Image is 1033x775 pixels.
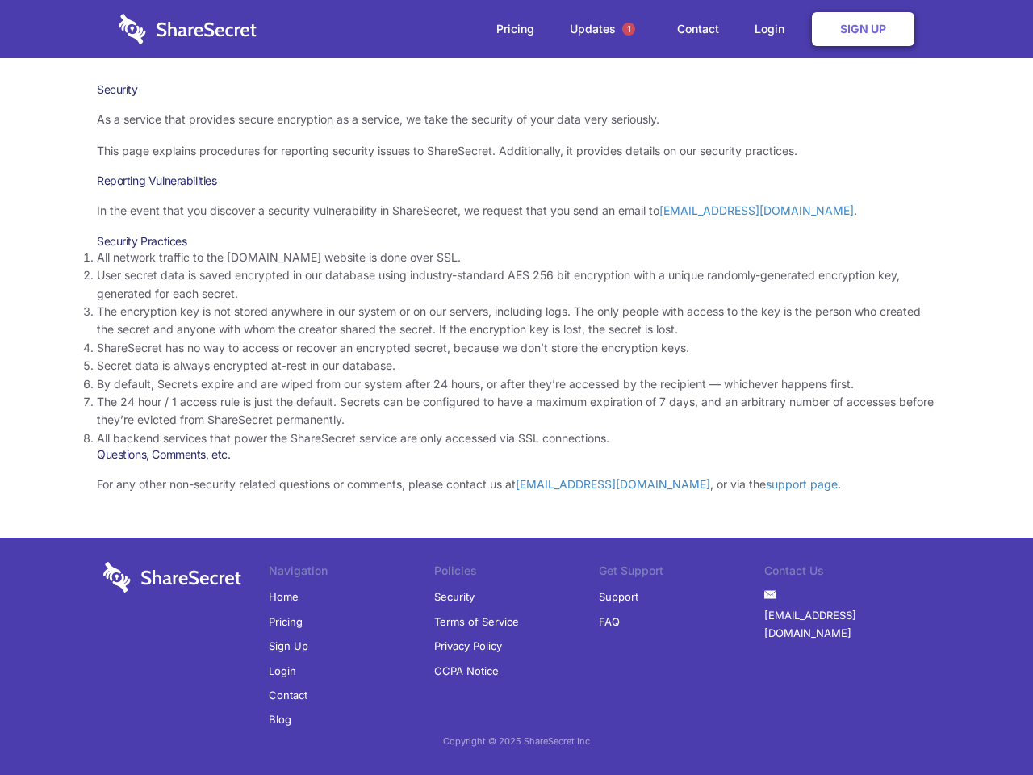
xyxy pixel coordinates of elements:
[97,357,936,375] li: Secret data is always encrypted at-rest in our database.
[97,111,936,128] p: As a service that provides secure encryption as a service, we take the security of your data very...
[119,14,257,44] img: logo-wordmark-white-trans-d4663122ce5f474addd5e946df7df03e33cb6a1c49d2221995e7729f52c070b2.svg
[97,266,936,303] li: User secret data is saved encrypted in our database using industry-standard AES 256 bit encryptio...
[269,707,291,731] a: Blog
[434,610,519,634] a: Terms of Service
[434,634,502,658] a: Privacy Policy
[622,23,635,36] span: 1
[97,202,936,220] p: In the event that you discover a security vulnerability in ShareSecret, we request that you send ...
[269,683,307,707] a: Contact
[97,303,936,339] li: The encryption key is not stored anywhere in our system or on our servers, including logs. The on...
[269,610,303,634] a: Pricing
[97,82,936,97] h1: Security
[434,562,600,584] li: Policies
[599,610,620,634] a: FAQ
[434,659,499,683] a: CCPA Notice
[97,339,936,357] li: ShareSecret has no way to access or recover an encrypted secret, because we don’t store the encry...
[269,634,308,658] a: Sign Up
[97,447,936,462] h3: Questions, Comments, etc.
[97,249,936,266] li: All network traffic to the [DOMAIN_NAME] website is done over SSL.
[764,603,930,646] a: [EMAIL_ADDRESS][DOMAIN_NAME]
[812,12,914,46] a: Sign Up
[766,477,838,491] a: support page
[97,174,936,188] h3: Reporting Vulnerabilities
[97,142,936,160] p: This page explains procedures for reporting security issues to ShareSecret. Additionally, it prov...
[97,234,936,249] h3: Security Practices
[269,562,434,584] li: Navigation
[97,429,936,447] li: All backend services that power the ShareSecret service are only accessed via SSL connections.
[738,4,809,54] a: Login
[480,4,550,54] a: Pricing
[659,203,854,217] a: [EMAIL_ADDRESS][DOMAIN_NAME]
[599,562,764,584] li: Get Support
[269,584,299,609] a: Home
[434,584,475,609] a: Security
[764,562,930,584] li: Contact Us
[661,4,735,54] a: Contact
[97,375,936,393] li: By default, Secrets expire and are wiped from our system after 24 hours, or after they’re accesse...
[97,393,936,429] li: The 24 hour / 1 access rule is just the default. Secrets can be configured to have a maximum expi...
[97,475,936,493] p: For any other non-security related questions or comments, please contact us at , or via the .
[516,477,710,491] a: [EMAIL_ADDRESS][DOMAIN_NAME]
[269,659,296,683] a: Login
[103,562,241,593] img: logo-wordmark-white-trans-d4663122ce5f474addd5e946df7df03e33cb6a1c49d2221995e7729f52c070b2.svg
[599,584,638,609] a: Support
